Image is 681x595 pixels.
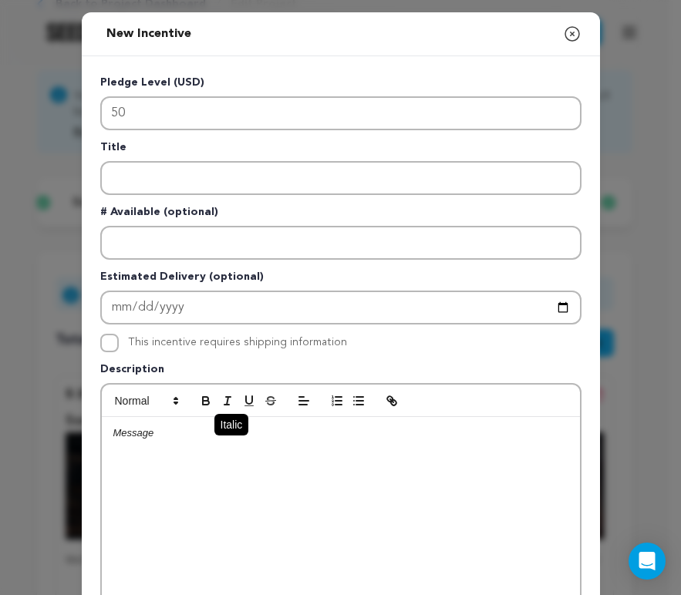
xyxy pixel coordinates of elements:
[100,361,582,383] p: Description
[100,161,582,195] input: Enter title
[100,226,582,260] input: Enter number available
[100,291,582,324] input: Enter Estimated Delivery
[100,75,582,96] p: Pledge Level (USD)
[100,18,197,49] h2: New Incentive
[629,543,666,580] div: Open Intercom Messenger
[100,204,582,226] p: # Available (optional)
[100,269,582,291] p: Estimated Delivery (optional)
[100,96,582,130] input: Enter level
[128,337,347,348] label: This incentive requires shipping information
[100,140,582,161] p: Title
